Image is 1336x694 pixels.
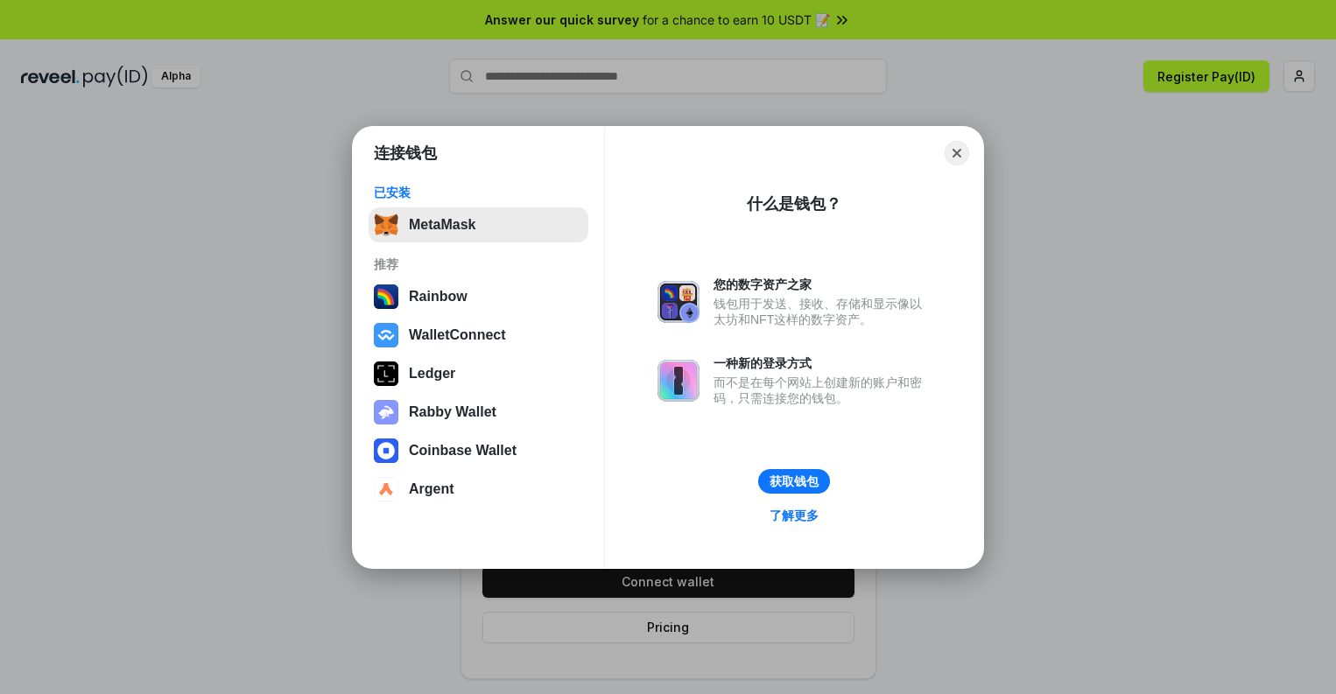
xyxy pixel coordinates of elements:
div: 钱包用于发送、接收、存储和显示像以太坊和NFT这样的数字资产。 [714,296,931,327]
div: 推荐 [374,256,583,272]
button: Ledger [369,356,588,391]
div: Rainbow [409,289,468,305]
div: 您的数字资产之家 [714,277,931,292]
div: 什么是钱包？ [747,193,841,214]
h1: 连接钱包 [374,143,437,164]
img: svg+xml,%3Csvg%20width%3D%2228%22%20height%3D%2228%22%20viewBox%3D%220%200%2028%2028%22%20fill%3D... [374,323,398,347]
div: Coinbase Wallet [409,443,517,459]
img: svg+xml,%3Csvg%20width%3D%22120%22%20height%3D%22120%22%20viewBox%3D%220%200%20120%20120%22%20fil... [374,284,398,309]
a: 了解更多 [759,504,829,527]
img: svg+xml,%3Csvg%20fill%3D%22none%22%20height%3D%2233%22%20viewBox%3D%220%200%2035%2033%22%20width%... [374,213,398,237]
div: Rabby Wallet [409,404,496,420]
div: 一种新的登录方式 [714,355,931,371]
img: svg+xml,%3Csvg%20xmlns%3D%22http%3A%2F%2Fwww.w3.org%2F2000%2Fsvg%22%20width%3D%2228%22%20height%3... [374,361,398,386]
button: Rainbow [369,279,588,314]
img: svg+xml,%3Csvg%20width%3D%2228%22%20height%3D%2228%22%20viewBox%3D%220%200%2028%2028%22%20fill%3D... [374,438,398,463]
button: WalletConnect [369,318,588,353]
div: 获取钱包 [770,473,819,489]
div: 而不是在每个网站上创建新的账户和密码，只需连接您的钱包。 [714,375,931,406]
div: 了解更多 [770,508,819,523]
img: svg+xml,%3Csvg%20xmlns%3D%22http%3A%2F%2Fwww.w3.org%2F2000%2Fsvg%22%20fill%3D%22none%22%20viewBox... [657,360,700,402]
button: 获取钱包 [758,469,830,494]
button: MetaMask [369,207,588,242]
div: 已安装 [374,185,583,200]
button: Coinbase Wallet [369,433,588,468]
div: MetaMask [409,217,475,233]
img: svg+xml,%3Csvg%20xmlns%3D%22http%3A%2F%2Fwww.w3.org%2F2000%2Fsvg%22%20fill%3D%22none%22%20viewBox... [374,400,398,424]
button: Close [945,141,969,165]
div: WalletConnect [409,327,506,343]
div: Ledger [409,366,455,382]
div: Argent [409,481,454,497]
button: Argent [369,472,588,507]
img: svg+xml,%3Csvg%20xmlns%3D%22http%3A%2F%2Fwww.w3.org%2F2000%2Fsvg%22%20fill%3D%22none%22%20viewBox... [657,281,700,323]
img: svg+xml,%3Csvg%20width%3D%2228%22%20height%3D%2228%22%20viewBox%3D%220%200%2028%2028%22%20fill%3D... [374,477,398,501]
button: Rabby Wallet [369,395,588,430]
